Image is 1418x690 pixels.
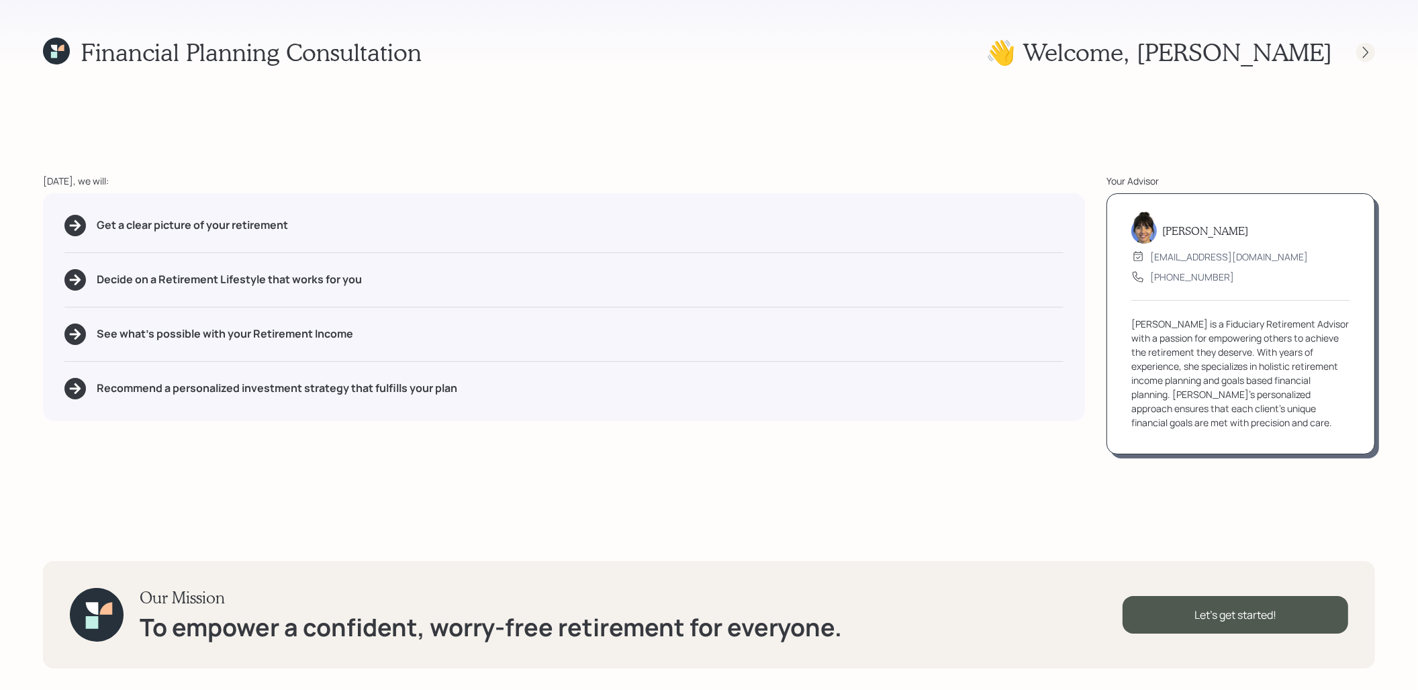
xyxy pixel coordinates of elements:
[81,38,422,66] h1: Financial Planning Consultation
[97,382,457,395] h5: Recommend a personalized investment strategy that fulfills your plan
[97,219,288,232] h5: Get a clear picture of your retirement
[43,174,1085,188] div: [DATE], we will:
[1131,317,1350,430] div: [PERSON_NAME] is a Fiduciary Retirement Advisor with a passion for empowering others to achieve t...
[1123,596,1348,634] div: Let's get started!
[97,328,353,340] h5: See what's possible with your Retirement Income
[1106,174,1375,188] div: Your Advisor
[986,38,1332,66] h1: 👋 Welcome , [PERSON_NAME]
[1162,224,1248,237] h5: [PERSON_NAME]
[1150,270,1234,284] div: [PHONE_NUMBER]
[140,588,842,607] h3: Our Mission
[97,273,362,286] h5: Decide on a Retirement Lifestyle that works for you
[140,613,842,642] h1: To empower a confident, worry-free retirement for everyone.
[1150,250,1308,264] div: [EMAIL_ADDRESS][DOMAIN_NAME]
[1131,211,1157,244] img: treva-nostdahl-headshot.png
